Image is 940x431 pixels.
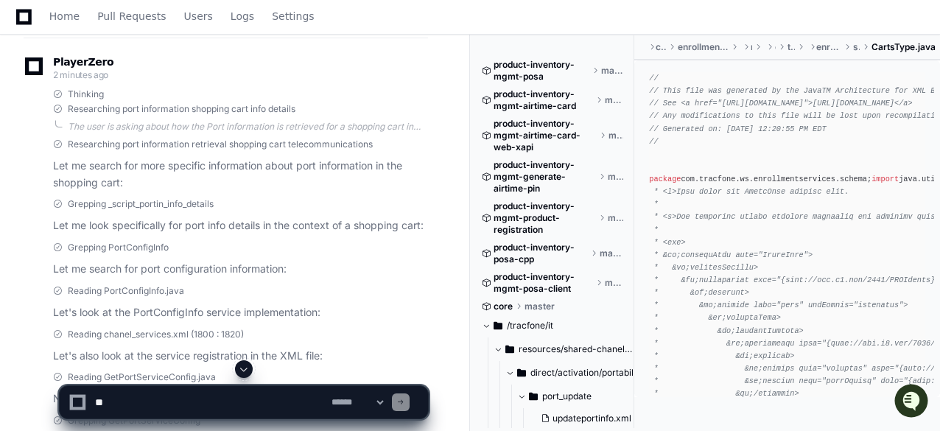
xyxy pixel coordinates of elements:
span: product-inventory-mgmt-airtime-card-web-xapi [494,118,597,153]
span: product-inventory-mgmt-generate-airtime-pin [494,159,596,195]
span: master [608,212,623,224]
button: /tracfone/it [482,314,623,337]
iframe: Open customer support [893,382,933,422]
button: Start new chat [250,114,268,132]
span: Reading chanel_services.xml (1800 : 1820) [68,329,244,340]
span: product-inventory-posa-cpp [494,242,588,265]
span: Thinking [68,88,104,100]
span: Home [49,12,80,21]
span: enrollmentservices [816,41,842,53]
span: // See <a href="[URL][DOMAIN_NAME]">[URL][DOMAIN_NAME]</a> [649,99,912,108]
span: // [649,137,658,146]
span: package [649,175,681,183]
span: master [608,130,623,141]
p: Let's also look at the service registration in the XML file: [53,348,428,365]
span: product-inventory-mgmt-posa-client [494,271,593,295]
svg: Directory [505,340,514,358]
span: master [601,65,623,77]
span: Pylon [147,155,178,166]
span: product-inventory-mgmt-airtime-card [494,88,593,112]
img: PlayerZero [15,15,44,44]
span: product-inventory-mgmt-product-registration [494,200,596,236]
div: Welcome [15,59,268,83]
span: master [525,301,555,312]
span: Pull Requests [97,12,166,21]
img: 1756235613930-3d25f9e4-fa56-45dd-b3ad-e072dfbd1548 [15,110,41,136]
svg: Directory [494,317,502,334]
span: CartsType.java [871,41,936,53]
p: Let's look at the PortConfigInfo service implementation: [53,304,428,321]
a: Powered byPylon [104,154,178,166]
div: We're offline, but we'll be back soon! [50,125,214,136]
span: Grepping PortConfigInfo [68,242,169,253]
p: Let me search for port configuration information: [53,261,428,278]
span: Grepping _script_portin_info_details [68,198,214,210]
span: /tracfone/it [507,320,553,332]
span: master [608,171,623,183]
span: product-inventory-mgmt-posa [494,59,589,83]
div: The user is asking about how the Port information is retrieved for a shopping cart in the system.... [68,121,428,133]
span: tracfone [788,41,795,53]
span: enrollment-web-services-schema [678,41,729,53]
span: Researching port information retrieval shopping cart telecommunications [68,139,373,150]
div: Start new chat [50,110,242,125]
span: 2 minutes ago [53,69,108,80]
span: master [600,248,623,259]
span: Reading PortConfigInfo.java [68,285,184,297]
span: schema [853,41,860,53]
span: // Generated on: [DATE] 12:20:55 PM EDT [649,125,826,133]
span: // [649,74,658,83]
span: Settings [272,12,314,21]
span: core [494,301,513,312]
p: Let me look specifically for port info details in the context of a shopping cart: [53,217,428,234]
span: master [605,94,623,106]
span: Researching port information shopping cart info details [68,103,295,115]
span: import [871,175,899,183]
span: commons [656,41,665,53]
span: PlayerZero [53,57,113,66]
button: resources/shared-chanel-blocks/src/main/resources/web/chanel/blocks [494,337,635,361]
span: Logs [231,12,254,21]
span: main [751,41,752,53]
span: master [605,277,624,289]
span: Users [184,12,213,21]
p: Let me search for more specific information about port information in the shopping cart: [53,158,428,192]
span: resources/shared-chanel-blocks/src/main/resources/web/chanel/blocks [519,343,635,355]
